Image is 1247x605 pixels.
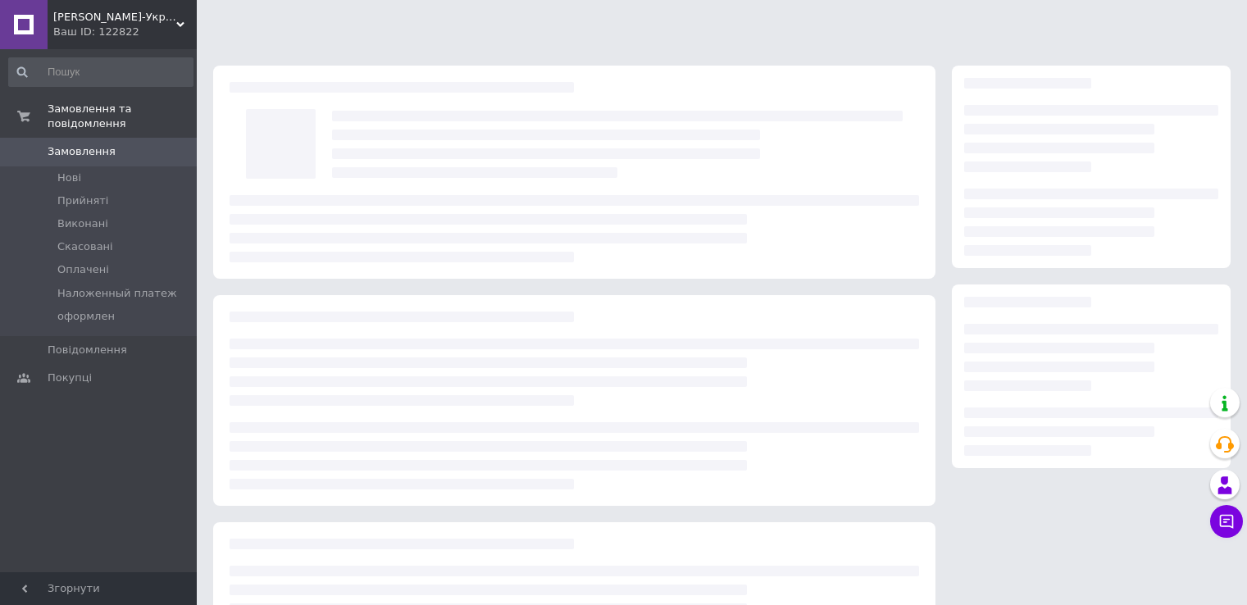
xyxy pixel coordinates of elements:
[48,343,127,357] span: Повідомлення
[57,262,109,277] span: Оплачені
[57,171,81,185] span: Нові
[48,102,197,131] span: Замовлення та повідомлення
[57,216,108,231] span: Виконані
[53,25,197,39] div: Ваш ID: 122822
[57,286,177,301] span: Наложенный платеж
[53,10,176,25] span: Лев-Україна Компанія ТОВ
[57,309,115,324] span: оформлен
[48,371,92,385] span: Покупці
[57,239,113,254] span: Скасовані
[57,193,108,208] span: Прийняті
[1210,505,1243,538] button: Чат з покупцем
[48,144,116,159] span: Замовлення
[8,57,193,87] input: Пошук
